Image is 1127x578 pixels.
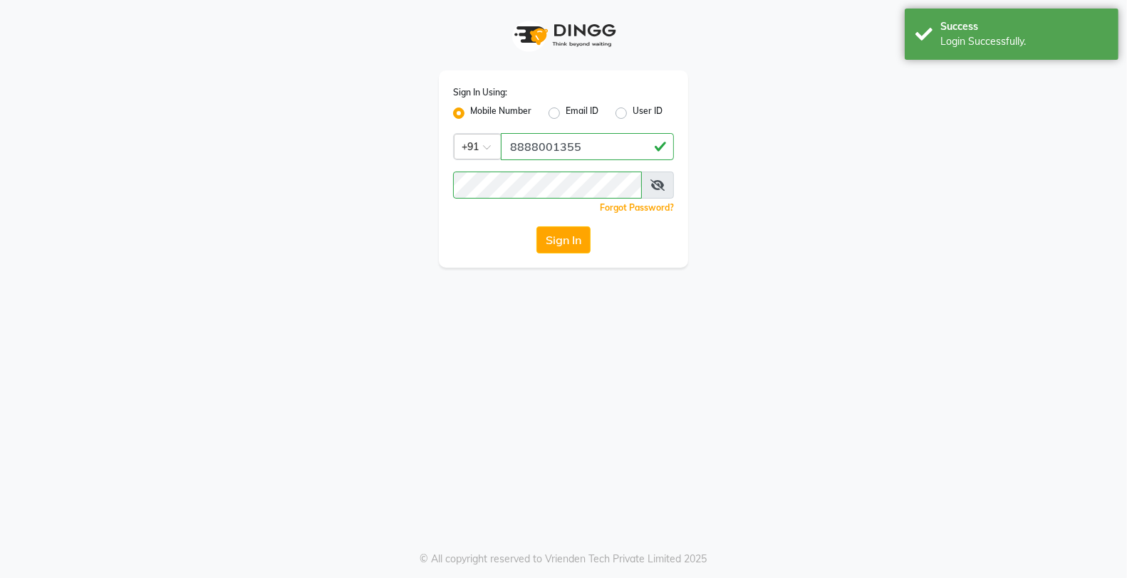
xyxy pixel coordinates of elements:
[507,14,620,56] img: logo1.svg
[536,226,591,253] button: Sign In
[453,172,642,199] input: Username
[940,19,1108,34] div: Success
[470,105,531,122] label: Mobile Number
[453,86,507,99] label: Sign In Using:
[940,34,1108,49] div: Login Successfully.
[501,133,674,160] input: Username
[566,105,598,122] label: Email ID
[600,202,674,213] a: Forgot Password?
[633,105,663,122] label: User ID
